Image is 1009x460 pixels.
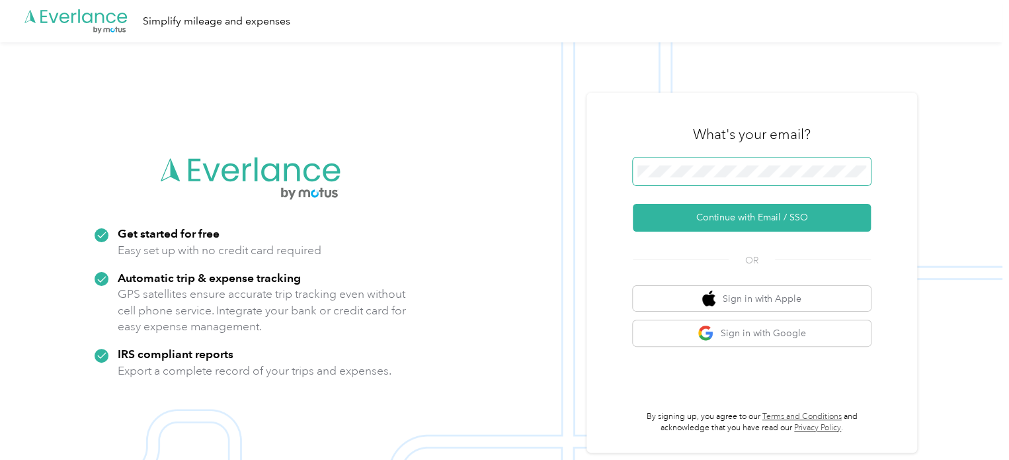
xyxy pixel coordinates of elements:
[729,253,775,267] span: OR
[118,242,321,259] p: Easy set up with no credit card required
[118,271,301,285] strong: Automatic trip & expense tracking
[693,125,811,144] h3: What's your email?
[633,286,871,312] button: apple logoSign in with Apple
[633,204,871,232] button: Continue with Email / SSO
[702,291,715,307] img: apple logo
[118,286,407,335] p: GPS satellites ensure accurate trip tracking even without cell phone service. Integrate your bank...
[633,411,871,434] p: By signing up, you agree to our and acknowledge that you have read our .
[762,412,842,422] a: Terms and Conditions
[118,226,220,240] strong: Get started for free
[118,363,391,379] p: Export a complete record of your trips and expenses.
[633,320,871,346] button: google logoSign in with Google
[698,325,714,342] img: google logo
[143,13,290,30] div: Simplify mileage and expenses
[118,347,233,361] strong: IRS compliant reports
[794,423,841,433] a: Privacy Policy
